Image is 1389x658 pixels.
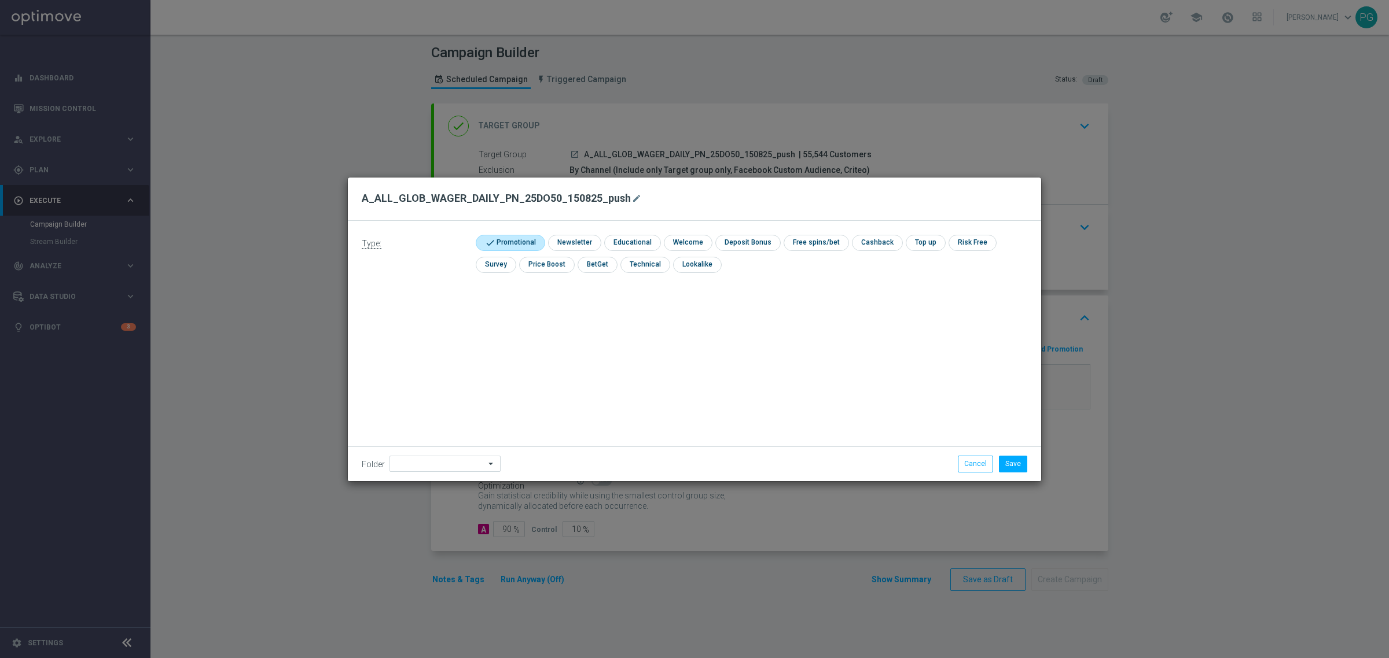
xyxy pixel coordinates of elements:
button: mode_edit [631,191,645,205]
label: Folder [362,460,385,470]
h2: A_ALL_GLOB_WAGER_DAILY_PN_25DO50_150825_push [362,191,631,205]
i: arrow_drop_down [486,456,497,471]
button: Save [999,456,1027,472]
span: Type: [362,239,381,249]
button: Cancel [958,456,993,472]
i: mode_edit [632,194,641,203]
